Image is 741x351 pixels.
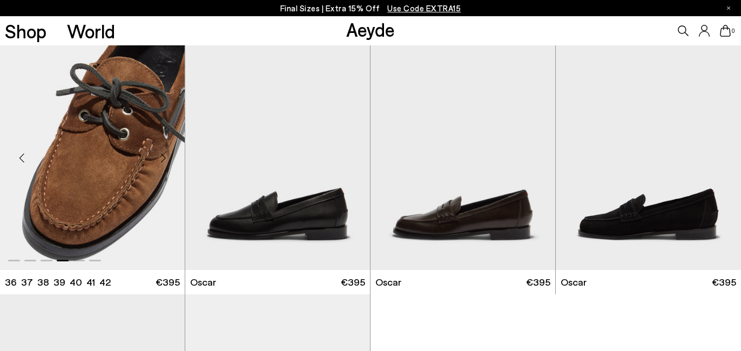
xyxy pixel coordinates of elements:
[86,275,95,289] li: 41
[185,38,370,270] div: 1 / 6
[70,275,82,289] li: 40
[147,142,179,174] div: Next slide
[346,18,395,40] a: Aeyde
[370,38,555,270] a: Next slide Previous slide
[341,275,365,289] span: €395
[561,275,587,289] span: Oscar
[375,275,401,289] span: Oscar
[370,270,555,294] a: Oscar €395
[720,25,731,37] a: 0
[185,270,370,294] a: Oscar €395
[185,38,370,270] img: Oscar Leather Loafers
[5,22,46,40] a: Shop
[190,275,216,289] span: Oscar
[5,275,107,289] ul: variant
[526,275,550,289] span: €395
[21,275,33,289] li: 37
[5,142,38,174] div: Previous slide
[37,275,49,289] li: 38
[370,38,555,270] img: Oscar Leather Loafers
[731,28,736,34] span: 0
[370,38,555,270] div: 1 / 6
[5,275,17,289] li: 36
[185,38,370,270] a: Next slide Previous slide
[156,275,180,289] span: €395
[53,275,65,289] li: 39
[712,275,736,289] span: €395
[556,38,741,270] img: Oscar Suede Loafers
[556,270,741,294] a: Oscar €395
[280,2,461,15] p: Final Sizes | Extra 15% Off
[67,22,115,40] a: World
[387,3,461,13] span: Navigate to /collections/ss25-final-sizes
[99,275,111,289] li: 42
